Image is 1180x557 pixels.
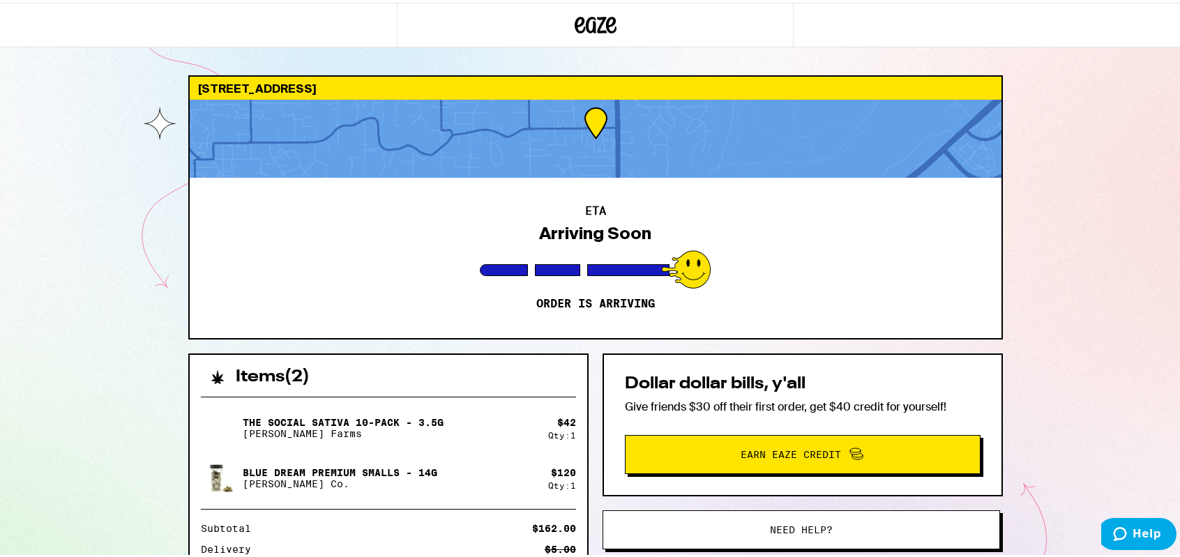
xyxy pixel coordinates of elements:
div: Subtotal [201,521,261,531]
h2: ETA [585,203,606,214]
button: Need help? [603,508,1000,547]
p: The Social Sativa 10-Pack - 3.5g [243,414,444,425]
div: Arriving Soon [539,221,651,241]
p: [PERSON_NAME] Farms [243,425,444,436]
div: Delivery [201,542,261,551]
p: Order is arriving [536,294,655,308]
div: Qty: 1 [548,428,576,437]
h2: Items ( 2 ) [236,366,310,383]
div: $162.00 [532,521,576,531]
div: [STREET_ADDRESS] [190,74,1001,97]
div: Qty: 1 [548,478,576,487]
p: [PERSON_NAME] Co. [243,475,437,487]
span: Earn Eaze Credit [741,447,841,457]
div: $ 120 [551,464,576,475]
h2: Dollar dollar bills, y'all [625,373,981,390]
div: $ 42 [557,414,576,425]
iframe: Opens a widget where you can find more information [1101,515,1177,550]
span: Need help? [770,522,833,532]
img: The Social Sativa 10-Pack - 3.5g [201,406,240,445]
p: Blue Dream Premium Smalls - 14g [243,464,437,475]
button: Earn Eaze Credit [625,432,981,471]
div: $5.00 [545,542,576,551]
img: Blue Dream Premium Smalls - 14g [201,456,240,495]
p: Give friends $30 off their first order, get $40 credit for yourself! [625,397,981,411]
